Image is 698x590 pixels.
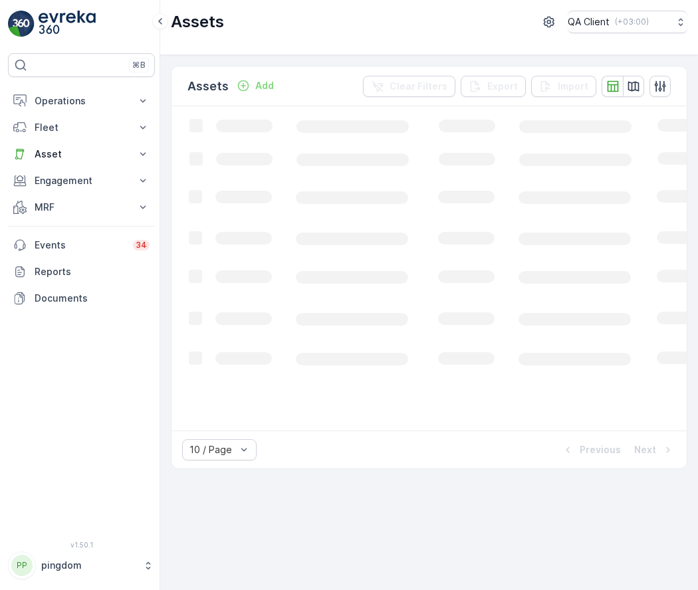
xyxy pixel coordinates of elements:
[363,76,455,97] button: Clear Filters
[187,77,229,96] p: Assets
[255,79,274,92] p: Add
[35,147,128,161] p: Asset
[8,88,155,114] button: Operations
[8,167,155,194] button: Engagement
[41,559,136,572] p: pingdom
[35,239,125,252] p: Events
[568,11,687,33] button: QA Client(+03:00)
[8,194,155,221] button: MRF
[634,443,656,456] p: Next
[461,76,526,97] button: Export
[11,555,33,576] div: PP
[633,442,676,458] button: Next
[8,11,35,37] img: logo
[35,174,128,187] p: Engagement
[8,541,155,549] span: v 1.50.1
[580,443,621,456] p: Previous
[35,94,128,108] p: Operations
[8,551,155,579] button: PPpingdom
[8,258,155,285] a: Reports
[8,232,155,258] a: Events34
[35,201,128,214] p: MRF
[568,15,610,29] p: QA Client
[39,11,96,37] img: logo_light-DOdMpM7g.png
[132,60,146,70] p: ⌘B
[171,11,224,33] p: Assets
[8,114,155,141] button: Fleet
[8,141,155,167] button: Asset
[531,76,596,97] button: Import
[558,80,588,93] p: Import
[136,240,147,250] p: 34
[231,78,279,94] button: Add
[560,442,622,458] button: Previous
[487,80,518,93] p: Export
[390,80,447,93] p: Clear Filters
[35,292,150,305] p: Documents
[615,17,649,27] p: ( +03:00 )
[35,265,150,278] p: Reports
[35,121,128,134] p: Fleet
[8,285,155,312] a: Documents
